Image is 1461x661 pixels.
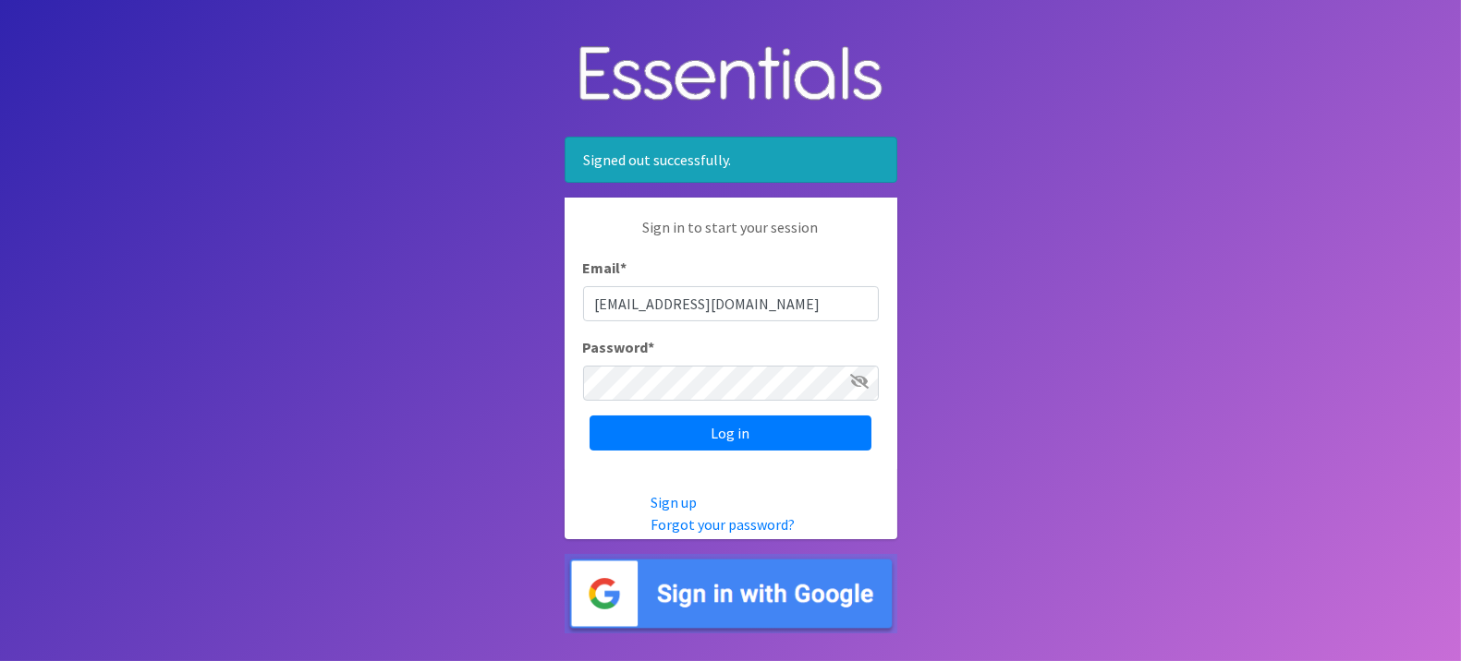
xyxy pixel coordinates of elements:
abbr: required [649,338,655,356]
label: Password [583,336,655,358]
img: Human Essentials [565,28,897,123]
img: Sign in with Google [565,554,897,634]
p: Sign in to start your session [583,216,879,257]
input: Log in [590,415,871,451]
a: Forgot your password? [651,515,795,534]
div: Signed out successfully. [565,137,897,183]
label: Email [583,257,627,279]
a: Sign up [651,493,697,511]
abbr: required [621,258,627,277]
